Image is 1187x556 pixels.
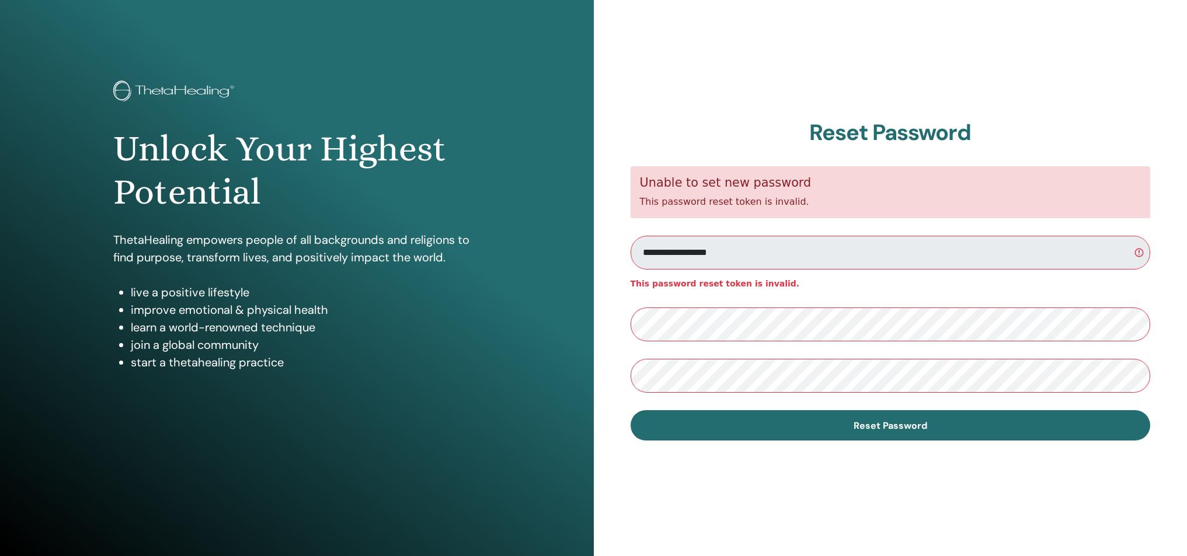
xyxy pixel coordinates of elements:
[631,279,800,288] strong: This password reset token is invalid.
[631,166,1151,218] div: This password reset token is invalid.
[131,319,480,336] li: learn a world-renowned technique
[631,410,1151,440] button: Reset Password
[131,336,480,354] li: join a global community
[631,120,1151,146] h2: Reset Password
[113,127,480,214] h1: Unlock Your Highest Potential
[854,419,927,432] span: Reset Password
[640,176,1141,190] h5: Unable to set new password
[113,231,480,266] p: ThetaHealing empowers people of all backgrounds and religions to find purpose, transform lives, a...
[131,284,480,301] li: live a positive lifestyle
[131,301,480,319] li: improve emotional & physical health
[131,354,480,371] li: start a thetahealing practice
